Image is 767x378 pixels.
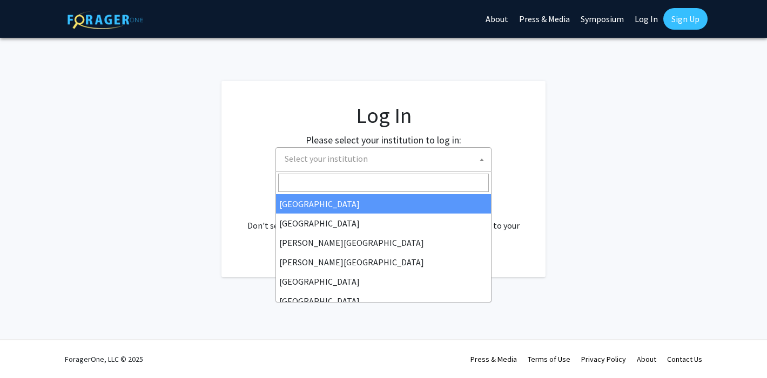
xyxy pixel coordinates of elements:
[276,291,491,311] li: [GEOGRAPHIC_DATA]
[581,354,626,364] a: Privacy Policy
[68,10,143,29] img: ForagerOne Logo
[65,340,143,378] div: ForagerOne, LLC © 2025
[285,153,368,164] span: Select your institution
[306,133,461,147] label: Please select your institution to log in:
[637,354,656,364] a: About
[667,354,702,364] a: Contact Us
[243,102,524,128] h1: Log In
[278,174,489,192] input: Search
[276,272,491,291] li: [GEOGRAPHIC_DATA]
[663,8,708,30] a: Sign Up
[276,214,491,233] li: [GEOGRAPHIC_DATA]
[280,148,491,170] span: Select your institution
[275,147,492,171] span: Select your institution
[470,354,517,364] a: Press & Media
[243,193,524,245] div: No account? . Don't see your institution? about bringing ForagerOne to your institution.
[8,329,46,370] iframe: Chat
[276,233,491,252] li: [PERSON_NAME][GEOGRAPHIC_DATA]
[276,252,491,272] li: [PERSON_NAME][GEOGRAPHIC_DATA]
[528,354,570,364] a: Terms of Use
[276,194,491,214] li: [GEOGRAPHIC_DATA]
